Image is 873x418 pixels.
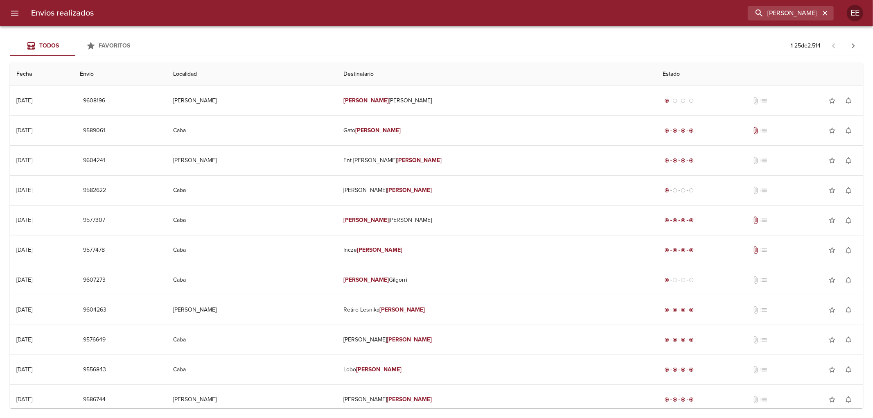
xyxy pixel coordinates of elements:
[840,362,857,378] button: Activar notificaciones
[80,273,109,288] button: 9607273
[748,6,820,20] input: buscar
[844,336,853,344] span: notifications_none
[31,7,94,20] h6: Envios realizados
[663,306,696,314] div: Entregado
[16,97,32,104] div: [DATE]
[673,128,678,133] span: radio_button_checked
[840,272,857,288] button: Activar notificaciones
[824,152,840,169] button: Agregar a favoritos
[844,366,853,374] span: notifications_none
[760,186,768,194] span: No tiene pedido asociado
[343,217,389,224] em: [PERSON_NAME]
[80,332,109,348] button: 9576649
[689,128,694,133] span: radio_button_checked
[824,93,840,109] button: Agregar a favoritos
[840,122,857,139] button: Activar notificaciones
[828,366,836,374] span: star_border
[80,93,108,108] button: 9608196
[689,337,694,342] span: radio_button_checked
[665,218,670,223] span: radio_button_checked
[689,248,694,253] span: radio_button_checked
[673,307,678,312] span: radio_button_checked
[663,366,696,374] div: Entregado
[681,188,686,193] span: radio_button_unchecked
[16,127,32,134] div: [DATE]
[167,265,337,295] td: Caba
[83,156,105,166] span: 9604241
[663,395,696,404] div: Entregado
[681,218,686,223] span: radio_button_checked
[828,127,836,135] span: star_border
[356,366,402,373] em: [PERSON_NAME]
[760,246,768,254] span: No tiene pedido asociado
[828,395,836,404] span: star_border
[760,395,768,404] span: No tiene pedido asociado
[665,367,670,372] span: radio_button_checked
[760,156,768,165] span: No tiene pedido asociado
[337,235,656,265] td: Incze
[663,276,696,284] div: Generado
[844,276,853,284] span: notifications_none
[681,128,686,133] span: radio_button_checked
[673,397,678,402] span: radio_button_checked
[689,188,694,193] span: radio_button_unchecked
[681,337,686,342] span: radio_button_checked
[840,152,857,169] button: Activar notificaciones
[824,242,840,258] button: Agregar a favoritos
[751,276,760,284] span: No tiene documentos adjuntos
[751,395,760,404] span: No tiene documentos adjuntos
[665,158,670,163] span: radio_button_checked
[828,276,836,284] span: star_border
[689,98,694,103] span: radio_button_unchecked
[83,395,106,405] span: 9586744
[337,86,656,115] td: [PERSON_NAME]
[167,235,337,265] td: Caba
[80,243,108,258] button: 9577478
[80,123,108,138] button: 9589061
[387,396,432,403] em: [PERSON_NAME]
[16,366,32,373] div: [DATE]
[828,246,836,254] span: star_border
[751,156,760,165] span: No tiene documentos adjuntos
[83,305,106,315] span: 9604263
[83,275,106,285] span: 9607273
[828,216,836,224] span: star_border
[824,391,840,408] button: Agregar a favoritos
[337,385,656,414] td: [PERSON_NAME]
[80,213,108,228] button: 9577307
[80,153,108,168] button: 9604241
[337,176,656,205] td: [PERSON_NAME]
[673,188,678,193] span: radio_button_unchecked
[840,332,857,348] button: Activar notificaciones
[681,248,686,253] span: radio_button_checked
[337,325,656,355] td: [PERSON_NAME]
[16,246,32,253] div: [DATE]
[673,158,678,163] span: radio_button_checked
[844,395,853,404] span: notifications_none
[847,5,863,21] div: EE
[673,367,678,372] span: radio_button_checked
[16,217,32,224] div: [DATE]
[824,302,840,318] button: Agregar a favoritos
[83,365,106,375] span: 9556843
[824,332,840,348] button: Agregar a favoritos
[83,96,105,106] span: 9608196
[673,337,678,342] span: radio_button_checked
[5,3,25,23] button: menu
[844,216,853,224] span: notifications_none
[80,392,109,407] button: 9586744
[337,116,656,145] td: Gato
[80,362,109,377] button: 9556843
[751,216,760,224] span: Tiene documentos adjuntos
[681,397,686,402] span: radio_button_checked
[840,212,857,228] button: Activar notificaciones
[167,146,337,175] td: [PERSON_NAME]
[379,306,425,313] em: [PERSON_NAME]
[828,306,836,314] span: star_border
[663,336,696,344] div: Entregado
[751,97,760,105] span: No tiene documentos adjuntos
[83,245,105,255] span: 9577478
[673,278,678,282] span: radio_button_unchecked
[16,306,32,313] div: [DATE]
[681,98,686,103] span: radio_button_unchecked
